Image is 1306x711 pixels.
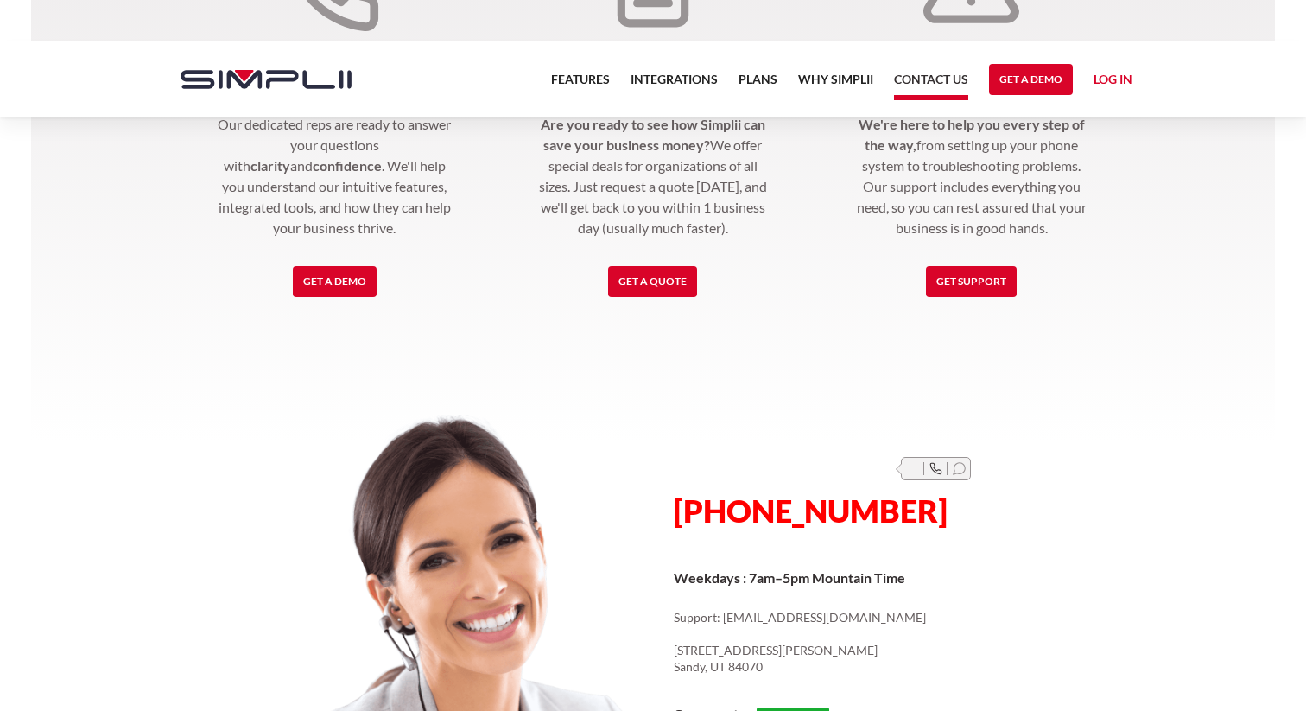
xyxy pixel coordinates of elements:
[989,64,1073,95] a: Get a Demo
[608,266,697,297] a: Get a Quote
[1094,69,1132,95] a: Log in
[739,69,777,100] a: Plans
[250,157,290,174] strong: clarity
[541,116,765,153] strong: Are you ready to see how Simplii can save your business money?
[798,69,873,100] a: Why Simplii
[852,114,1091,238] p: from setting up your phone system to troubleshooting problems. Our support includes everything yo...
[894,69,968,100] a: Contact US
[163,41,352,117] a: home
[674,492,948,530] span: [PHONE_NUMBER]
[313,157,382,174] strong: confidence
[631,69,718,100] a: Integrations
[926,266,1017,297] a: Get Support
[181,70,352,89] img: Simplii
[293,266,377,297] a: Get a Demo
[534,114,773,238] p: We offer special deals for organizations of all sizes. Just request a quote [DATE], and we'll get...
[674,569,905,586] strong: Weekdays : 7am–5pm Mountain Time
[674,609,1143,676] p: Support: [EMAIL_ADDRESS][DOMAIN_NAME] ‍ [STREET_ADDRESS][PERSON_NAME] Sandy, UT 84070
[215,114,454,238] p: Our dedicated reps are ready to answer your questions with and . We'll help you understand our in...
[551,69,610,100] a: Features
